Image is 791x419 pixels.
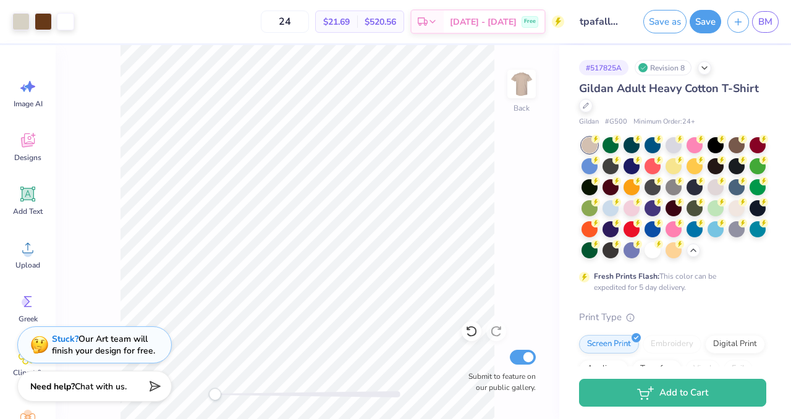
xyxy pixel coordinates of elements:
span: Free [524,17,536,26]
div: Embroidery [643,335,701,353]
strong: Fresh Prints Flash: [594,271,659,281]
div: Revision 8 [635,60,692,75]
div: Accessibility label [209,388,221,400]
div: Vinyl [685,360,720,378]
div: Digital Print [705,335,765,353]
span: $21.69 [323,15,350,28]
strong: Need help? [30,381,75,392]
span: Image AI [14,99,43,109]
span: Designs [14,153,41,163]
span: Upload [15,260,40,270]
span: Gildan Adult Heavy Cotton T-Shirt [579,81,759,96]
span: Minimum Order: 24 + [633,117,695,127]
div: # 517825A [579,60,628,75]
span: Clipart & logos [7,368,48,387]
span: Chat with us. [75,381,127,392]
label: Submit to feature on our public gallery. [462,371,536,393]
div: Screen Print [579,335,639,353]
input: – – [261,11,309,33]
span: Greek [19,314,38,324]
span: [DATE] - [DATE] [450,15,517,28]
span: $520.56 [365,15,396,28]
span: # G500 [605,117,627,127]
div: Foil [724,360,753,378]
div: Applique [579,360,628,378]
button: Save [690,10,721,33]
button: Add to Cart [579,379,766,407]
div: Our Art team will finish your design for free. [52,333,155,357]
div: This color can be expedited for 5 day delivery. [594,271,746,293]
div: Transfers [632,360,682,378]
button: Save as [643,10,687,33]
span: Gildan [579,117,599,127]
img: Back [509,72,534,96]
div: Print Type [579,310,766,324]
span: Add Text [13,206,43,216]
input: Untitled Design [570,9,631,34]
strong: Stuck? [52,333,78,345]
div: Back [514,103,530,114]
span: BM [758,15,772,29]
a: BM [752,11,779,33]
